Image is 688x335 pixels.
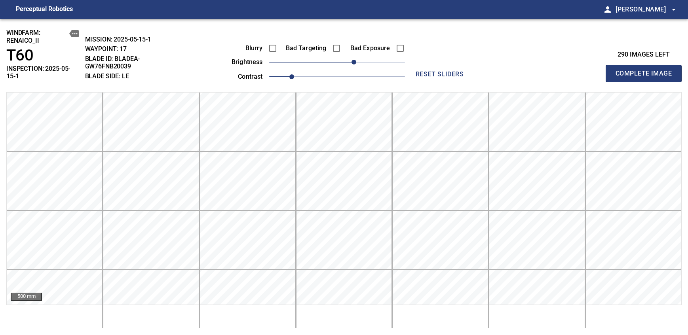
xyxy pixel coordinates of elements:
h2: BLADE SIDE: LE [85,72,175,80]
button: Complete Image [606,65,682,82]
span: person [603,5,612,14]
span: arrow_drop_down [669,5,678,14]
span: [PERSON_NAME] [616,4,678,15]
h2: MISSION: 2025-05-15-1 [85,36,175,43]
button: [PERSON_NAME] [612,2,678,17]
figcaption: Perceptual Robotics [16,3,73,16]
h2: windfarm: Renaico_II [6,29,79,44]
h3: 290 images left [606,51,682,59]
h2: WAYPOINT: 17 [85,45,175,53]
span: reset sliders [411,69,468,80]
label: contrast [219,74,263,80]
span: Complete Image [614,68,673,79]
h1: T60 [6,46,79,65]
label: Bad Targeting [282,45,327,51]
button: reset sliders [408,66,471,82]
label: Blurry [219,45,263,51]
h2: INSPECTION: 2025-05-15-1 [6,65,79,80]
label: Bad Exposure [346,45,390,51]
h2: BLADE ID: bladeA-GW76FNB20039 [85,55,175,70]
button: copy message details [69,29,79,38]
label: brightness [219,59,263,65]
